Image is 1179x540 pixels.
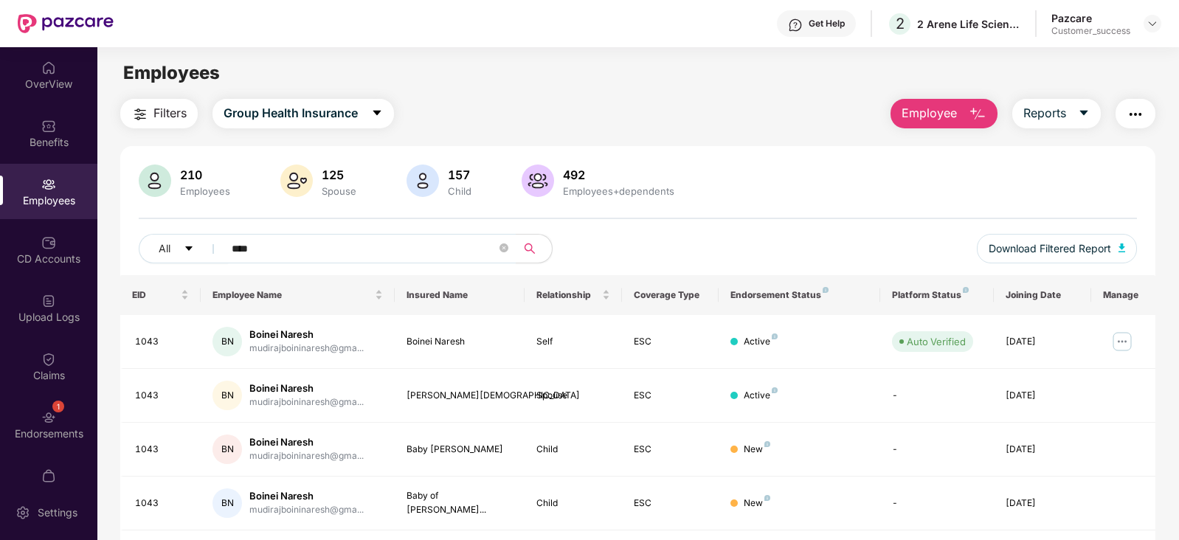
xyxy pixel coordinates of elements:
[902,104,957,122] span: Employee
[41,410,56,425] img: svg+xml;base64,PHN2ZyBpZD0iRW5kb3JzZW1lbnRzIiB4bWxucz0iaHR0cDovL3d3dy53My5vcmcvMjAwMC9zdmciIHdpZH...
[135,496,190,510] div: 1043
[896,15,905,32] span: 2
[994,275,1091,315] th: Joining Date
[634,496,708,510] div: ESC
[445,185,474,197] div: Child
[536,496,610,510] div: Child
[123,62,220,83] span: Employees
[153,104,187,122] span: Filters
[249,381,364,395] div: Boinei Naresh
[407,443,512,457] div: Baby [PERSON_NAME]
[249,449,364,463] div: mudirajboininaresh@gma...
[319,167,359,182] div: 125
[516,234,553,263] button: search
[135,443,190,457] div: 1043
[184,243,194,255] span: caret-down
[212,99,394,128] button: Group Health Insurancecaret-down
[139,165,171,197] img: svg+xml;base64,PHN2ZyB4bWxucz0iaHR0cDovL3d3dy53My5vcmcvMjAwMC9zdmciIHhtbG5zOnhsaW5rPSJodHRwOi8vd3...
[135,335,190,349] div: 1043
[764,495,770,501] img: svg+xml;base64,PHN2ZyB4bWxucz0iaHR0cDovL3d3dy53My5vcmcvMjAwMC9zdmciIHdpZHRoPSI4IiBoZWlnaHQ9IjgiIH...
[159,240,170,257] span: All
[177,167,233,182] div: 210
[131,105,149,123] img: svg+xml;base64,PHN2ZyB4bWxucz0iaHR0cDovL3d3dy53My5vcmcvMjAwMC9zdmciIHdpZHRoPSIyNCIgaGVpZ2h0PSIyNC...
[1006,335,1079,349] div: [DATE]
[52,401,64,412] div: 1
[135,389,190,403] div: 1043
[41,119,56,134] img: svg+xml;base64,PHN2ZyBpZD0iQmVuZWZpdHMiIHhtbG5zPSJodHRwOi8vd3d3LnczLm9yZy8yMDAwL3N2ZyIgd2lkdGg9Ij...
[772,387,778,393] img: svg+xml;base64,PHN2ZyB4bWxucz0iaHR0cDovL3d3dy53My5vcmcvMjAwMC9zdmciIHdpZHRoPSI4IiBoZWlnaHQ9IjgiIH...
[516,243,544,255] span: search
[177,185,233,197] div: Employees
[880,477,994,530] td: -
[18,14,114,33] img: New Pazcare Logo
[212,327,242,356] div: BN
[499,242,508,256] span: close-circle
[41,468,56,483] img: svg+xml;base64,PHN2ZyBpZD0iTXlfT3JkZXJzIiBkYXRhLW5hbWU9Ik15IE9yZGVycyIgeG1sbnM9Imh0dHA6Ly93d3cudz...
[1119,243,1126,252] img: svg+xml;base64,PHN2ZyB4bWxucz0iaHR0cDovL3d3dy53My5vcmcvMjAwMC9zdmciIHhtbG5zOnhsaW5rPSJodHRwOi8vd3...
[907,334,966,349] div: Auto Verified
[536,289,599,301] span: Relationship
[809,18,845,30] div: Get Help
[407,335,512,349] div: Boinei Naresh
[536,389,610,403] div: Spouse
[891,99,998,128] button: Employee
[560,167,677,182] div: 492
[139,234,229,263] button: Allcaret-down
[15,505,30,520] img: svg+xml;base64,PHN2ZyBpZD0iU2V0dGluZy0yMHgyMCIgeG1sbnM9Imh0dHA6Ly93d3cudzMub3JnLzIwMDAvc3ZnIiB3aW...
[977,234,1138,263] button: Download Filtered Report
[120,275,201,315] th: EID
[560,185,677,197] div: Employees+dependents
[744,443,770,457] div: New
[33,505,82,520] div: Settings
[1127,105,1144,123] img: svg+xml;base64,PHN2ZyB4bWxucz0iaHR0cDovL3d3dy53My5vcmcvMjAwMC9zdmciIHdpZHRoPSIyNCIgaGVpZ2h0PSIyNC...
[744,496,770,510] div: New
[1091,275,1156,315] th: Manage
[744,335,778,349] div: Active
[395,275,524,315] th: Insured Name
[525,275,622,315] th: Relationship
[969,105,986,123] img: svg+xml;base64,PHN2ZyB4bWxucz0iaHR0cDovL3d3dy53My5vcmcvMjAwMC9zdmciIHhtbG5zOnhsaW5rPSJodHRwOi8vd3...
[371,107,383,120] span: caret-down
[1051,11,1130,25] div: Pazcare
[788,18,803,32] img: svg+xml;base64,PHN2ZyBpZD0iSGVscC0zMngzMiIgeG1sbnM9Imh0dHA6Ly93d3cudzMub3JnLzIwMDAvc3ZnIiB3aWR0aD...
[407,165,439,197] img: svg+xml;base64,PHN2ZyB4bWxucz0iaHR0cDovL3d3dy53My5vcmcvMjAwMC9zdmciIHhtbG5zOnhsaW5rPSJodHRwOi8vd3...
[963,287,969,293] img: svg+xml;base64,PHN2ZyB4bWxucz0iaHR0cDovL3d3dy53My5vcmcvMjAwMC9zdmciIHdpZHRoPSI4IiBoZWlnaHQ9IjgiIH...
[1110,330,1134,353] img: manageButton
[499,243,508,252] span: close-circle
[280,165,313,197] img: svg+xml;base64,PHN2ZyB4bWxucz0iaHR0cDovL3d3dy53My5vcmcvMjAwMC9zdmciIHhtbG5zOnhsaW5rPSJodHRwOi8vd3...
[1051,25,1130,37] div: Customer_success
[224,104,358,122] span: Group Health Insurance
[892,289,982,301] div: Platform Status
[41,177,56,192] img: svg+xml;base64,PHN2ZyBpZD0iRW1wbG95ZWVzIiB4bWxucz0iaHR0cDovL3d3dy53My5vcmcvMjAwMC9zdmciIHdpZHRoPS...
[1006,389,1079,403] div: [DATE]
[201,275,395,315] th: Employee Name
[212,435,242,464] div: BN
[1006,496,1079,510] div: [DATE]
[536,443,610,457] div: Child
[445,167,474,182] div: 157
[917,17,1020,31] div: 2 Arene Life Sciences Limited
[744,389,778,403] div: Active
[622,275,719,315] th: Coverage Type
[522,165,554,197] img: svg+xml;base64,PHN2ZyB4bWxucz0iaHR0cDovL3d3dy53My5vcmcvMjAwMC9zdmciIHhtbG5zOnhsaW5rPSJodHRwOi8vd3...
[212,381,242,410] div: BN
[634,335,708,349] div: ESC
[1078,107,1090,120] span: caret-down
[536,335,610,349] div: Self
[41,235,56,250] img: svg+xml;base64,PHN2ZyBpZD0iQ0RfQWNjb3VudHMiIGRhdGEtbmFtZT0iQ0QgQWNjb3VudHMiIHhtbG5zPSJodHRwOi8vd3...
[1012,99,1101,128] button: Reportscaret-down
[772,333,778,339] img: svg+xml;base64,PHN2ZyB4bWxucz0iaHR0cDovL3d3dy53My5vcmcvMjAwMC9zdmciIHdpZHRoPSI4IiBoZWlnaHQ9IjgiIH...
[880,423,994,477] td: -
[249,342,364,356] div: mudirajboininaresh@gma...
[1006,443,1079,457] div: [DATE]
[730,289,868,301] div: Endorsement Status
[249,489,364,503] div: Boinei Naresh
[249,503,364,517] div: mudirajboininaresh@gma...
[1023,104,1066,122] span: Reports
[41,294,56,308] img: svg+xml;base64,PHN2ZyBpZD0iVXBsb2FkX0xvZ3MiIGRhdGEtbmFtZT0iVXBsb2FkIExvZ3MiIHhtbG5zPSJodHRwOi8vd3...
[319,185,359,197] div: Spouse
[1147,18,1158,30] img: svg+xml;base64,PHN2ZyBpZD0iRHJvcGRvd24tMzJ4MzIiIHhtbG5zPSJodHRwOi8vd3d3LnczLm9yZy8yMDAwL3N2ZyIgd2...
[823,287,829,293] img: svg+xml;base64,PHN2ZyB4bWxucz0iaHR0cDovL3d3dy53My5vcmcvMjAwMC9zdmciIHdpZHRoPSI4IiBoZWlnaHQ9IjgiIH...
[989,240,1111,257] span: Download Filtered Report
[212,289,372,301] span: Employee Name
